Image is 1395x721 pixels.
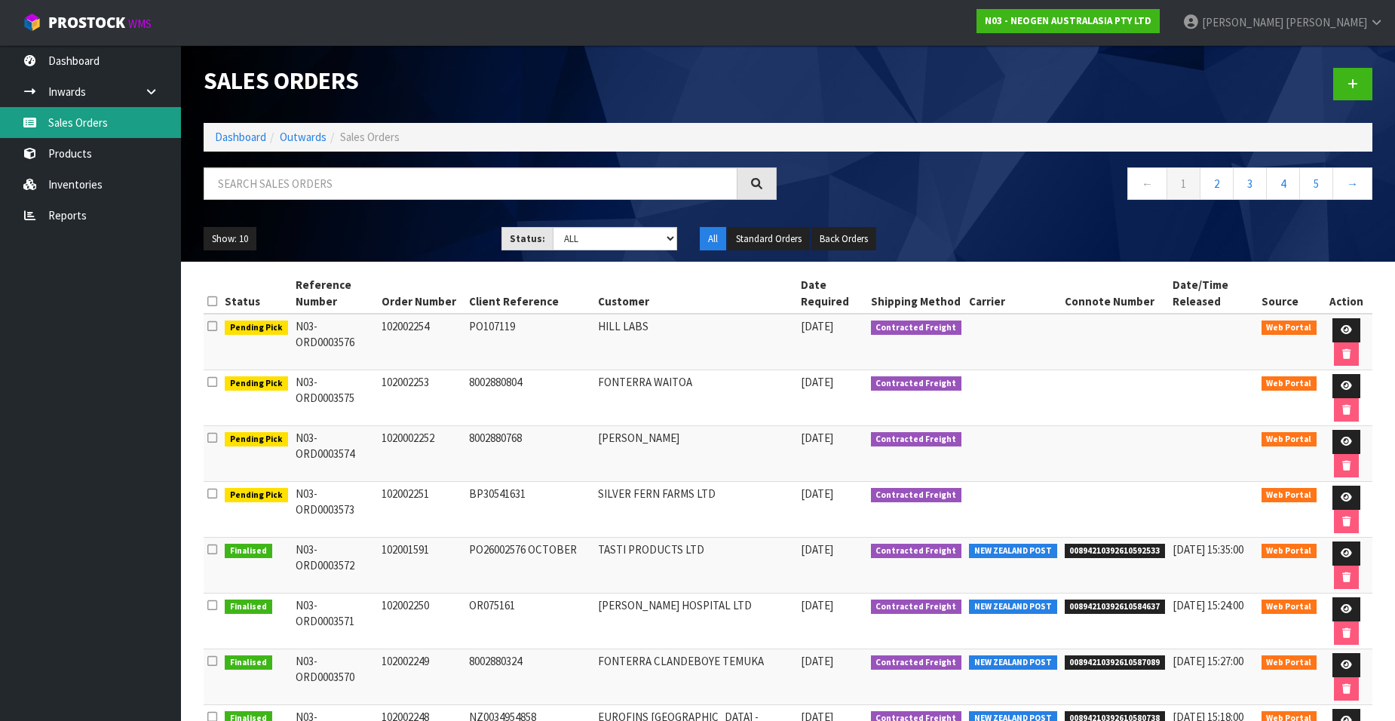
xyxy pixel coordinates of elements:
td: 8002880324 [465,649,594,705]
img: cube-alt.png [23,13,41,32]
h1: Sales Orders [204,68,777,94]
td: [PERSON_NAME] HOSPITAL LTD [594,594,797,649]
span: [DATE] [801,375,833,389]
a: 4 [1266,167,1300,200]
td: 102002249 [378,649,465,705]
td: FONTERRA CLANDEBOYE TEMUKA [594,649,797,705]
button: Back Orders [811,227,876,251]
td: N03-ORD0003572 [292,538,379,594]
span: [DATE] [801,542,833,557]
th: Date Required [797,273,866,314]
td: 1020002252 [378,426,465,482]
span: NEW ZEALAND POST [969,600,1057,615]
span: Pending Pick [225,321,288,336]
td: OR075161 [465,594,594,649]
span: 00894210392610592533 [1065,544,1166,559]
span: Finalised [225,600,272,615]
span: Web Portal [1262,321,1317,336]
span: [DATE] 15:27:00 [1173,654,1243,668]
span: Sales Orders [340,130,400,144]
td: [PERSON_NAME] [594,426,797,482]
span: Contracted Freight [871,488,962,503]
td: 102002253 [378,370,465,426]
span: [DATE] [801,486,833,501]
span: Contracted Freight [871,321,962,336]
span: Web Portal [1262,376,1317,391]
td: PO107119 [465,314,594,370]
td: N03-ORD0003573 [292,482,379,538]
span: Pending Pick [225,376,288,391]
td: 102002254 [378,314,465,370]
button: Standard Orders [728,227,810,251]
span: Contracted Freight [871,544,962,559]
a: Outwards [280,130,327,144]
button: Show: 10 [204,227,256,251]
span: Contracted Freight [871,432,962,447]
td: TASTI PRODUCTS LTD [594,538,797,594]
a: → [1332,167,1372,200]
span: [PERSON_NAME] [1286,15,1367,29]
a: ← [1127,167,1167,200]
strong: N03 - NEOGEN AUSTRALASIA PTY LTD [985,14,1151,27]
span: [DATE] [801,431,833,445]
span: Pending Pick [225,432,288,447]
span: Contracted Freight [871,600,962,615]
td: PO26002576 OCTOBER [465,538,594,594]
td: N03-ORD0003570 [292,649,379,705]
th: Customer [594,273,797,314]
span: Web Portal [1262,600,1317,615]
span: Web Portal [1262,432,1317,447]
span: [DATE] [801,319,833,333]
td: 8002880768 [465,426,594,482]
button: All [700,227,726,251]
td: N03-ORD0003576 [292,314,379,370]
small: WMS [128,17,152,31]
td: 102002250 [378,594,465,649]
span: Web Portal [1262,544,1317,559]
td: N03-ORD0003571 [292,594,379,649]
input: Search sales orders [204,167,737,200]
td: N03-ORD0003574 [292,426,379,482]
span: ProStock [48,13,125,32]
td: SILVER FERN FARMS LTD [594,482,797,538]
th: Action [1320,273,1372,314]
td: 102001591 [378,538,465,594]
nav: Page navigation [799,167,1372,204]
span: Web Portal [1262,488,1317,503]
span: NEW ZEALAND POST [969,655,1057,670]
span: NEW ZEALAND POST [969,544,1057,559]
span: Pending Pick [225,488,288,503]
th: Shipping Method [867,273,966,314]
span: [DATE] [801,598,833,612]
span: Contracted Freight [871,655,962,670]
th: Date/Time Released [1169,273,1257,314]
span: [DATE] 15:24:00 [1173,598,1243,612]
td: FONTERRA WAITOA [594,370,797,426]
span: 00894210392610587089 [1065,655,1166,670]
span: Finalised [225,544,272,559]
td: HILL LABS [594,314,797,370]
strong: Status: [510,232,545,245]
a: 1 [1167,167,1200,200]
a: 5 [1299,167,1333,200]
span: [DATE] 15:35:00 [1173,542,1243,557]
a: 2 [1200,167,1234,200]
td: BP30541631 [465,482,594,538]
span: Finalised [225,655,272,670]
span: 00894210392610584637 [1065,600,1166,615]
span: [PERSON_NAME] [1202,15,1283,29]
td: 8002880804 [465,370,594,426]
th: Reference Number [292,273,379,314]
th: Carrier [965,273,1061,314]
span: [DATE] [801,654,833,668]
span: Web Portal [1262,655,1317,670]
td: N03-ORD0003575 [292,370,379,426]
td: 102002251 [378,482,465,538]
th: Client Reference [465,273,594,314]
span: Contracted Freight [871,376,962,391]
th: Status [221,273,292,314]
th: Source [1258,273,1321,314]
th: Connote Number [1061,273,1170,314]
a: Dashboard [215,130,266,144]
th: Order Number [378,273,465,314]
